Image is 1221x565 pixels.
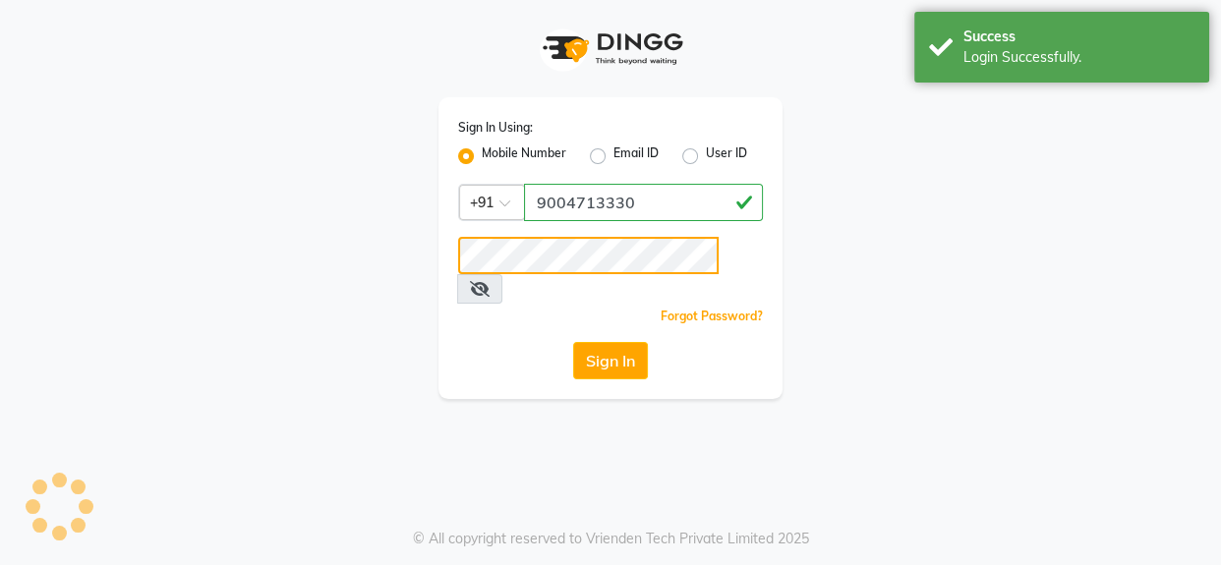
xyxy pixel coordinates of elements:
[524,184,763,221] input: Username
[573,342,648,379] button: Sign In
[661,309,763,323] a: Forgot Password?
[706,144,747,168] label: User ID
[458,237,719,274] input: Username
[963,27,1194,47] div: Success
[613,144,659,168] label: Email ID
[458,119,533,137] label: Sign In Using:
[963,47,1194,68] div: Login Successfully.
[532,20,689,78] img: logo1.svg
[482,144,566,168] label: Mobile Number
